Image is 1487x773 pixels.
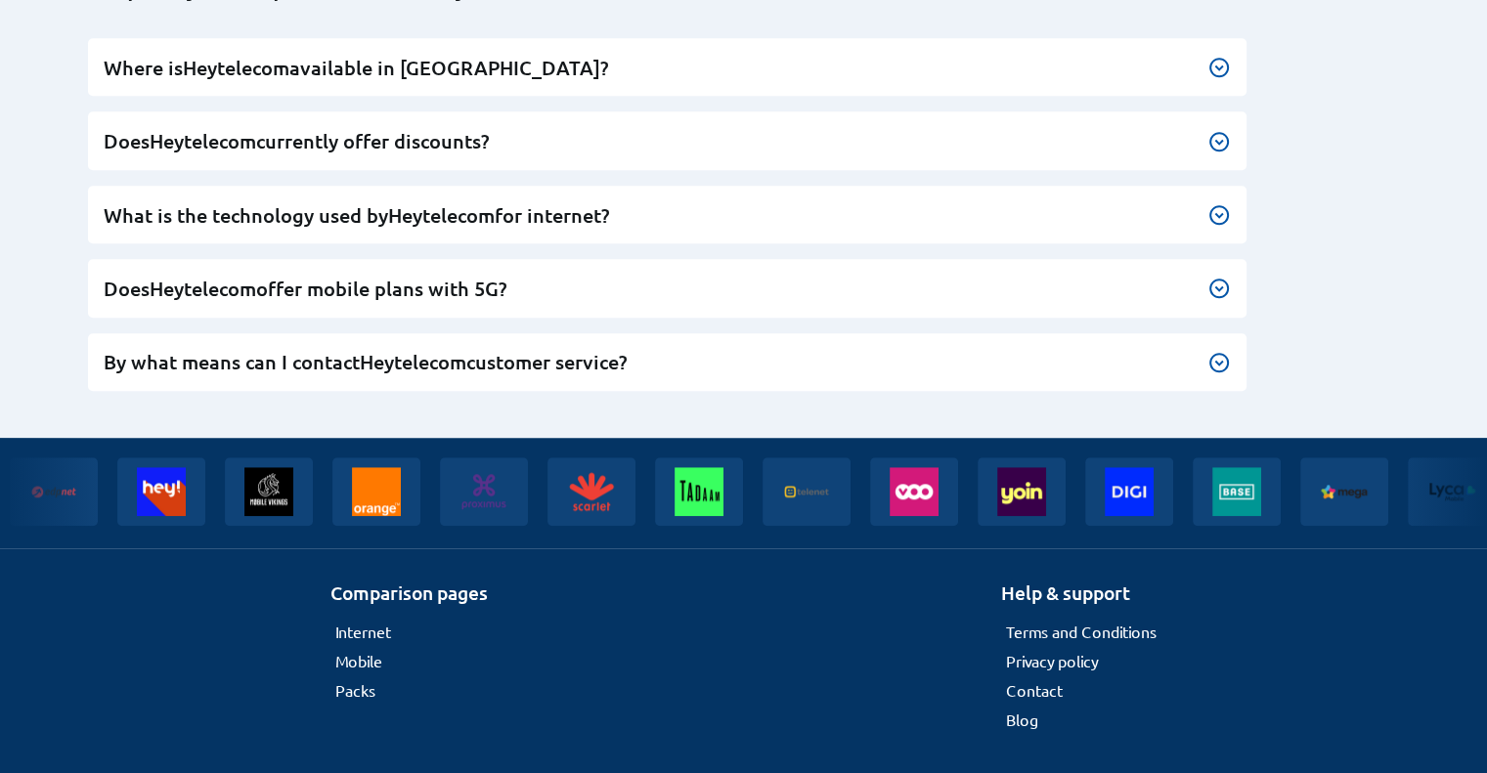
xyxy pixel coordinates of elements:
[225,457,313,526] img: Mobile vikings banner logo
[1207,203,1231,227] img: Bouton pour faire apparaître la réponse
[183,55,289,80] span: Heytelecom
[440,457,528,526] img: Proximus banner logo
[104,128,489,154] span: Does currently offer discounts?
[1006,680,1063,700] a: Contact
[104,349,627,375] span: By what means can I contact customer service?
[1006,651,1098,670] a: Privacy policy
[335,622,391,641] a: Internet
[335,680,375,700] a: Packs
[150,128,256,153] span: Heytelecom
[1001,580,1157,606] h2: Help & support
[360,349,466,374] span: Heytelecom
[117,457,205,526] img: Heytelecom banner logo
[1207,56,1231,79] img: Bouton pour faire apparaître la réponse
[335,651,382,670] a: Mobile
[655,457,743,526] img: Tadaam banner logo
[388,202,495,228] span: Heytelecom
[104,276,506,302] span: Does offer mobile plans with 5G?
[1193,457,1281,526] img: Base banner logo
[978,457,1066,526] img: Yoin banner logo
[1207,351,1231,374] img: Bouton pour faire apparaître la réponse
[330,580,488,606] h2: Comparison pages
[1006,622,1157,641] a: Terms and Conditions
[104,55,608,81] span: Where is available in [GEOGRAPHIC_DATA]?
[1207,277,1231,300] img: Bouton pour faire apparaître la réponse
[1300,457,1388,526] img: Mega banner logo
[547,457,635,526] img: Scarlet banner logo
[10,457,98,526] img: Edpnet banner logo
[763,457,851,526] img: Telenet banner logo
[150,276,256,301] span: Heytelecom
[1006,709,1038,729] a: Blog
[1207,130,1231,153] img: Bouton pour faire apparaître la réponse
[1085,457,1173,526] img: Digi banner logo
[870,457,958,526] img: Voo banner logo
[332,457,420,526] img: Orange banner logo
[104,202,609,229] span: What is the technology used by for internet?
